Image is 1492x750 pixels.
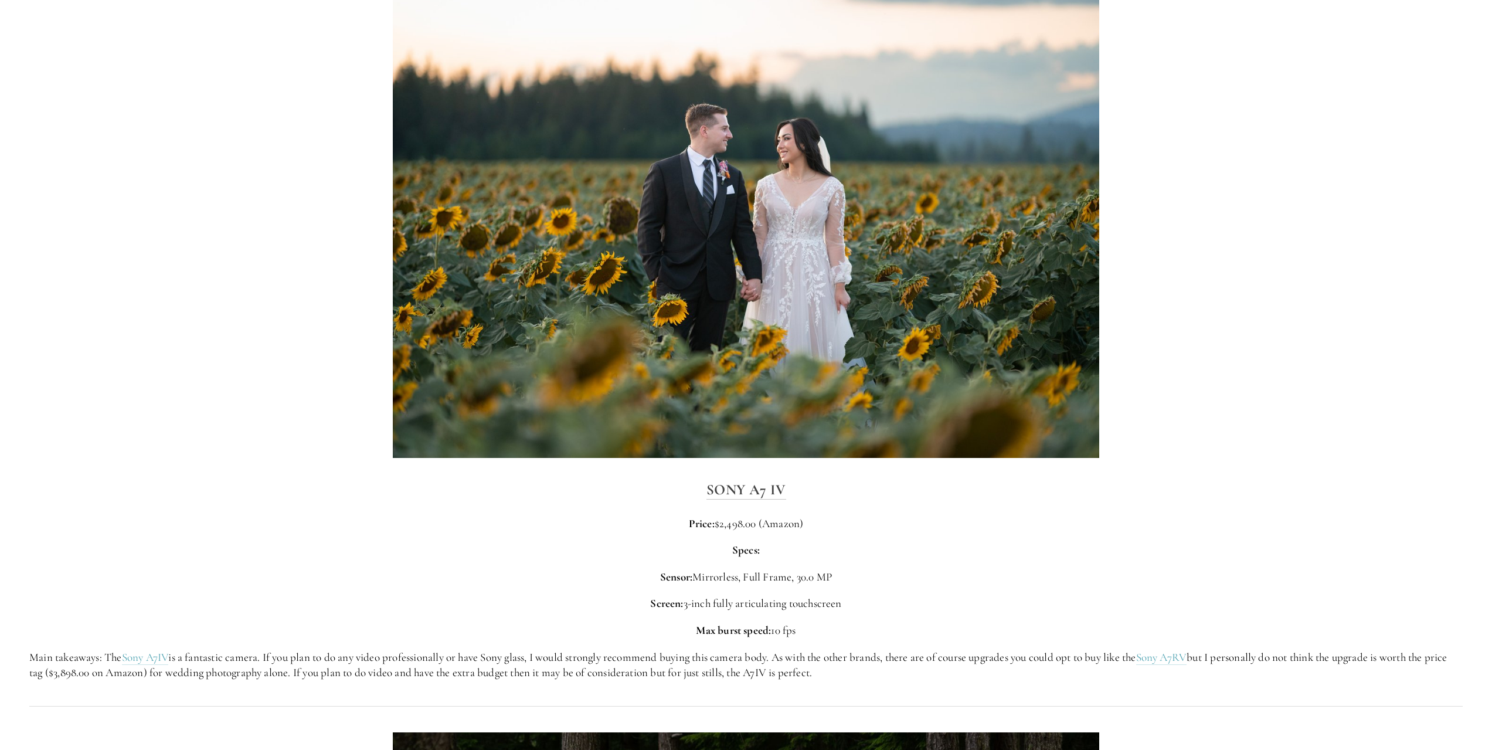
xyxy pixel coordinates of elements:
p: Mirrorless, Full Frame, 30.0 MP [29,569,1463,585]
strong: Max burst speed: [696,623,771,637]
p: Main takeaways: The is a fantastic camera. If you plan to do any video professionally or have Son... [29,650,1463,681]
strong: Screen: [650,596,683,610]
strong: Sensor: [660,570,692,583]
strong: Sony A7 IV [706,481,786,498]
strong: Price: [689,517,715,530]
a: Sony A7 IV [706,481,786,500]
p: $2,498.00 (Amazon) [29,516,1463,532]
strong: Specs: [732,543,760,556]
a: Sony A7IV [122,650,169,665]
p: 3-inch fully articulating touchscreen [29,596,1463,612]
a: Sony A7RV [1136,650,1187,665]
p: 10 fps [29,623,1463,639]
